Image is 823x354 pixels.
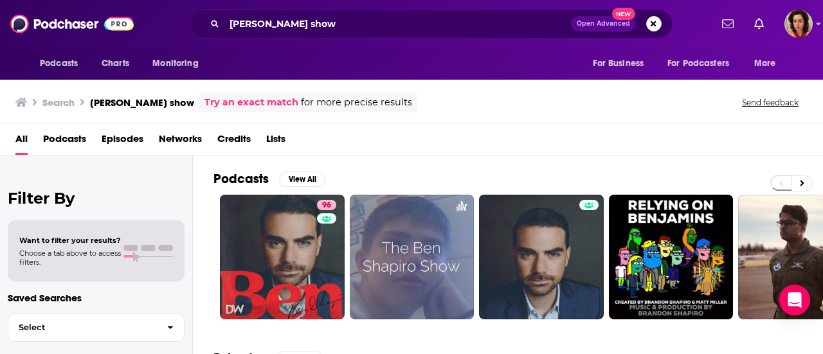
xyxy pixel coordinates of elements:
span: Charts [102,55,129,73]
a: Show notifications dropdown [717,13,739,35]
button: open menu [659,51,748,76]
button: open menu [31,51,95,76]
span: Choose a tab above to access filters. [19,249,121,267]
div: Search podcasts, credits, & more... [189,9,673,39]
input: Search podcasts, credits, & more... [224,13,571,34]
span: Logged in as hdrucker [784,10,813,38]
button: View All [279,172,325,187]
span: Podcasts [40,55,78,73]
a: All [15,128,28,155]
button: open menu [143,51,215,76]
h3: Search [42,96,75,109]
span: 96 [322,199,331,212]
span: for more precise results [301,95,412,110]
a: Charts [93,51,137,76]
a: Lists [266,128,285,155]
span: For Podcasters [667,55,729,73]
p: Saved Searches [8,292,185,304]
button: Show profile menu [784,10,813,38]
a: Networks [159,128,202,155]
h2: Filter By [8,189,185,208]
a: Show notifications dropdown [749,13,769,35]
div: Open Intercom Messenger [779,285,810,315]
a: Credits [217,128,251,155]
a: 96 [220,195,345,319]
button: Send feedback [738,97,802,108]
span: For Business [593,55,644,73]
button: Open AdvancedNew [571,16,636,31]
img: User Profile [784,10,813,38]
a: Episodes [102,128,143,155]
span: More [754,55,776,73]
a: 96 [317,200,336,210]
h3: [PERSON_NAME] show [90,96,194,109]
span: Open Advanced [577,21,630,27]
span: Want to filter your results? [19,236,121,245]
h2: Podcasts [213,171,269,187]
span: Select [8,323,157,332]
img: Podchaser - Follow, Share and Rate Podcasts [10,12,134,36]
button: Select [8,313,185,342]
span: New [612,8,635,20]
span: Monitoring [152,55,198,73]
a: PodcastsView All [213,171,325,187]
a: Try an exact match [204,95,298,110]
button: open menu [745,51,792,76]
a: Podcasts [43,128,86,155]
button: open menu [584,51,660,76]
